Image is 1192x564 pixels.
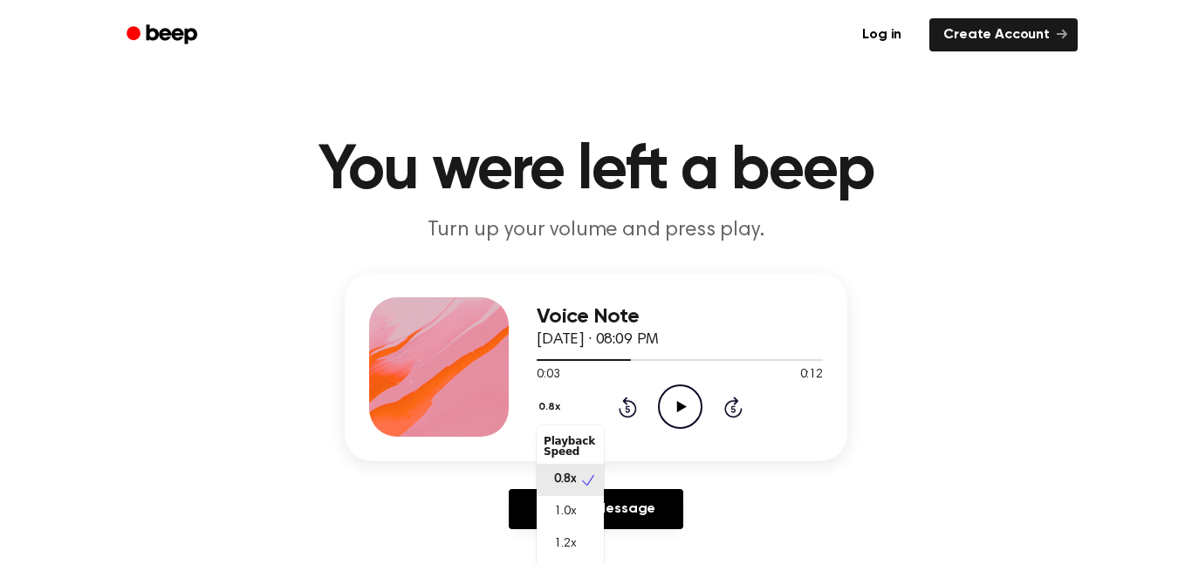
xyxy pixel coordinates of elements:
span: 1.0x [554,503,576,521]
span: 0.8x [554,471,576,489]
button: 0.8x [537,392,566,422]
div: Playback Speed [537,429,604,464]
span: 1.2x [554,535,576,554]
